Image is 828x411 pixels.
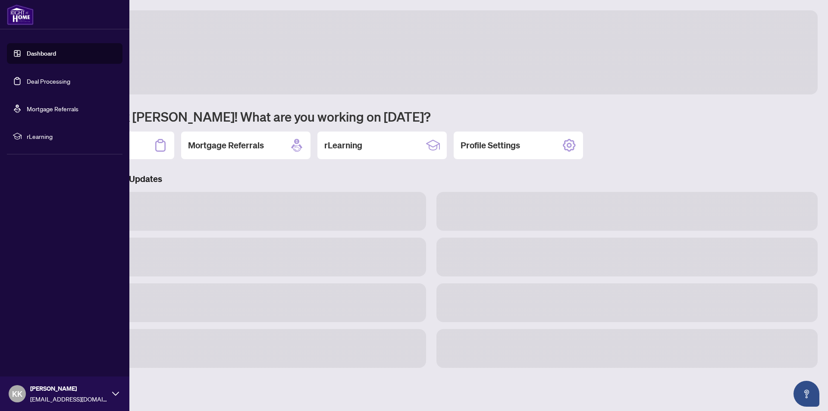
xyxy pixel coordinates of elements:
span: rLearning [27,132,116,141]
img: logo [7,4,34,25]
a: Dashboard [27,50,56,57]
button: Open asap [793,381,819,407]
h2: rLearning [324,139,362,151]
span: [EMAIL_ADDRESS][DOMAIN_NAME] [30,394,108,404]
span: KK [12,388,22,400]
a: Deal Processing [27,77,70,85]
a: Mortgage Referrals [27,105,78,113]
h2: Mortgage Referrals [188,139,264,151]
h2: Profile Settings [461,139,520,151]
h1: Welcome back [PERSON_NAME]! What are you working on [DATE]? [45,108,818,125]
h3: Brokerage & Industry Updates [45,173,818,185]
span: [PERSON_NAME] [30,384,108,393]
